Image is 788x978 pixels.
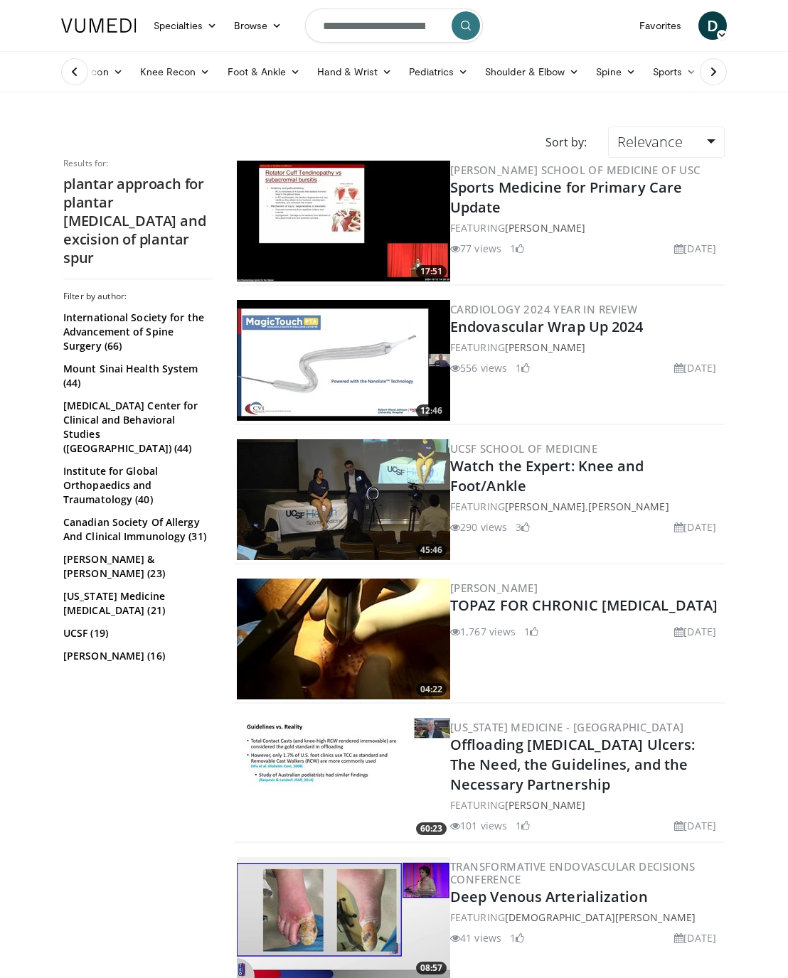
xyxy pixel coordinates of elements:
div: FEATURING , [450,499,722,514]
a: Relevance [608,127,725,158]
span: Relevance [617,132,683,151]
a: 17:51 [237,161,450,281]
li: [DATE] [674,241,716,256]
a: Canadian Society Of Allergy And Clinical Immunology (31) [63,515,209,544]
a: Watch the Expert: Knee and Foot/Ankle [450,456,644,495]
a: 60:23 [237,718,450,839]
a: Sports [644,58,706,86]
li: 101 views [450,818,507,833]
a: TOPAZ FOR CHRONIC [MEDICAL_DATA] [450,596,718,615]
a: Hand & Wrist [309,58,400,86]
li: 290 views [450,520,507,534]
a: [US_STATE] Medicine [MEDICAL_DATA] (21) [63,589,209,618]
a: Deep Venous Arterialization [450,887,648,906]
a: Sports Medicine for Primary Care Update [450,178,682,217]
li: [DATE] [674,818,716,833]
a: UCSF (19) [63,626,209,640]
span: 45:46 [416,544,447,557]
a: Spine [587,58,644,86]
img: VuMedi Logo [61,18,137,33]
a: [PERSON_NAME] & [PERSON_NAME] (23) [63,552,209,581]
h2: plantar approach for plantar [MEDICAL_DATA] and excision of plantar spur [63,175,213,267]
img: 20b6c149-4f4a-497a-8454-30e871411377.300x170_q85_crop-smart_upscale.jpg [237,439,450,560]
div: FEATURING [450,910,722,925]
li: 41 views [450,930,501,945]
a: Favorites [631,11,690,40]
span: 17:51 [416,265,447,278]
a: Mount Sinai Health System (44) [63,362,209,390]
a: Offloading [MEDICAL_DATA] Ulcers: The Need, the Guidelines, and the Necessary Partnership [450,735,695,794]
div: Sort by: [535,127,597,158]
a: Institute for Global Orthopaedics and Traumatology (40) [63,464,209,507]
a: Endovascular Wrap Up 2024 [450,317,644,336]
span: 08:57 [416,962,447,974]
a: International Society for the Advancement of Spine Surgery (66) [63,311,209,353]
li: 1 [510,930,524,945]
li: 556 views [450,360,507,375]
div: FEATURING [450,220,722,235]
img: c394b46c-185b-4467-a6af-6c0d895648d7.300x170_q85_crop-smart_upscale.jpg [237,857,450,978]
span: 12:46 [416,404,447,417]
a: D [698,11,727,40]
a: [US_STATE] Medicine - [GEOGRAPHIC_DATA] [450,720,684,734]
a: Foot & Ankle [219,58,309,86]
a: 04:22 [237,579,450,699]
img: 7dab5bc2-7f2c-4b45-b50f-bcee6db0debc.300x170_q85_crop-smart_upscale.jpg [237,161,450,281]
a: [DEMOGRAPHIC_DATA][PERSON_NAME] [505,910,696,924]
a: [PERSON_NAME] [505,500,585,513]
input: Search topics, interventions [305,9,483,43]
p: Results for: [63,158,213,169]
a: UCSF School of Medicine [450,441,597,456]
a: Pediatrics [400,58,476,86]
a: [PERSON_NAME] [588,500,669,513]
a: [PERSON_NAME] [505,798,585,812]
div: FEATURING [450,340,722,355]
span: 04:22 [416,683,447,696]
div: FEATURING [450,797,722,812]
li: 1 [510,241,524,256]
img: E-HI8y-Omg85H4KX4xMDoxOmdtO40mAx_2.300x170_q85_crop-smart_upscale.jpg [237,579,450,699]
a: [PERSON_NAME] [505,221,585,235]
a: [PERSON_NAME] (16) [63,649,209,663]
a: Knee Recon [132,58,219,86]
a: 12:46 [237,300,450,421]
a: [MEDICAL_DATA] Center for Clinical and Behavioral Studies ([GEOGRAPHIC_DATA]) (44) [63,399,209,456]
a: Shoulder & Elbow [476,58,587,86]
h3: Filter by author: [63,291,213,302]
a: Specialties [145,11,225,40]
a: Cardiology 2024 Year in Review [450,302,637,316]
li: [DATE] [674,360,716,375]
img: 51e3c213-c7a8-482d-9551-23b42bb7436c.300x170_q85_crop-smart_upscale.jpg [237,718,450,839]
li: [DATE] [674,930,716,945]
span: 60:23 [416,822,447,835]
li: [DATE] [674,520,716,534]
a: Browse [225,11,291,40]
a: [PERSON_NAME] [505,340,585,354]
a: Transformative Endovascular Decisions Conference [450,859,696,886]
li: 1 [524,624,538,639]
li: 1 [516,360,530,375]
a: 45:46 [237,439,450,560]
li: [DATE] [674,624,716,639]
a: 08:57 [237,857,450,978]
img: 118ba53e-5ce6-4edc-9e28-52b5f02aff56.300x170_q85_crop-smart_upscale.jpg [237,300,450,421]
li: 1 [516,818,530,833]
a: [PERSON_NAME] School of Medicine of USC [450,163,701,177]
li: 3 [516,520,530,534]
li: 77 views [450,241,501,256]
a: [PERSON_NAME] [450,581,538,595]
li: 1,767 views [450,624,516,639]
